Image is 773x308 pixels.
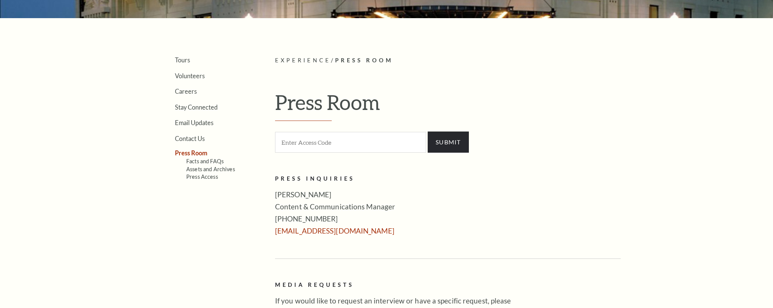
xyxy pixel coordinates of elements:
span: Press Room [335,57,393,63]
p: / [275,56,621,65]
a: Stay Connected [175,104,218,111]
a: Careers [175,88,197,95]
input: SUBMIT [428,132,469,153]
h1: Press Room [275,90,621,121]
a: Assets and Archives [186,166,235,172]
a: [EMAIL_ADDRESS][DOMAIN_NAME] [275,226,394,235]
h2: Media Requests [275,280,521,290]
a: Press Room [175,149,207,156]
a: Volunteers [175,72,205,79]
a: Contact Us [175,135,205,142]
span: Experience [275,57,331,63]
p: [PERSON_NAME] Content & Communications Manager [PHONE_NUMBER] [275,189,521,237]
a: Facts and FAQs [186,158,224,164]
input: Enter Access Code [275,132,426,153]
h2: PRESS INQUIRIES [275,174,521,184]
a: Tours [175,56,190,63]
a: Email Updates [175,119,213,126]
a: Press Access [186,173,218,180]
